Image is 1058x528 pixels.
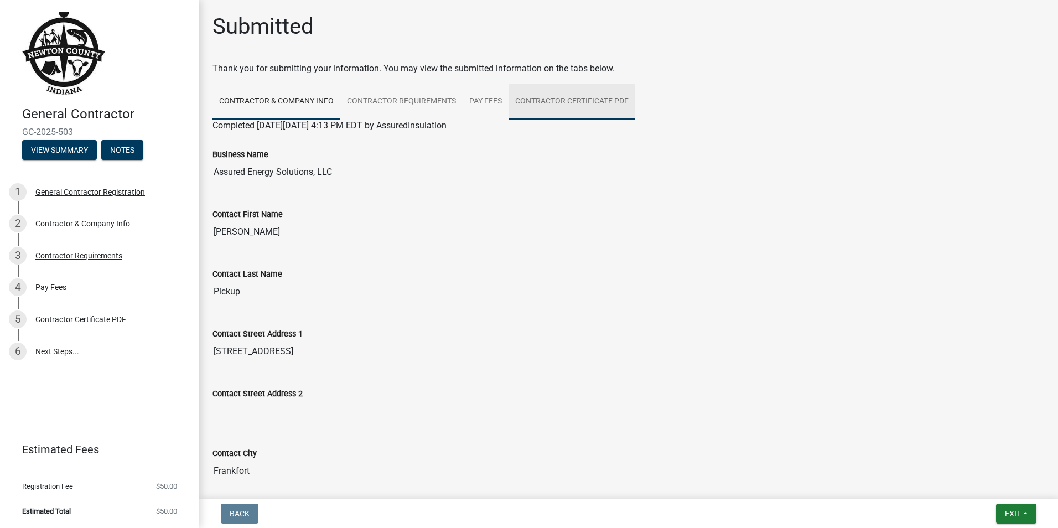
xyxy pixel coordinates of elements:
[463,84,509,120] a: Pay Fees
[212,271,282,278] label: Contact Last Name
[230,509,250,518] span: Back
[221,504,258,524] button: Back
[212,211,283,219] label: Contact First Name
[9,278,27,296] div: 4
[35,220,130,227] div: Contractor & Company Info
[9,310,27,328] div: 5
[35,315,126,323] div: Contractor Certificate PDF
[340,84,463,120] a: Contractor Requirements
[22,483,73,490] span: Registration Fee
[35,283,66,291] div: Pay Fees
[212,151,268,159] label: Business Name
[156,483,177,490] span: $50.00
[22,508,71,515] span: Estimated Total
[22,12,105,95] img: Newton County, Indiana
[509,84,635,120] a: Contractor Certificate PDF
[212,62,1045,75] div: Thank you for submitting your information. You may view the submitted information on the tabs below.
[101,140,143,160] button: Notes
[996,504,1036,524] button: Exit
[212,330,303,338] label: Contact Street Address 1
[9,215,27,232] div: 2
[212,84,340,120] a: Contractor & Company Info
[212,13,314,40] h1: Submitted
[22,140,97,160] button: View Summary
[156,508,177,515] span: $50.00
[212,450,257,458] label: Contact City
[9,247,27,265] div: 3
[212,120,447,131] span: Completed [DATE][DATE] 4:13 PM EDT by AssuredInsulation
[9,438,181,460] a: Estimated Fees
[101,146,143,155] wm-modal-confirm: Notes
[35,252,122,260] div: Contractor Requirements
[1005,509,1021,518] span: Exit
[212,390,303,398] label: Contact Street Address 2
[22,127,177,137] span: GC-2025-503
[22,106,190,122] h4: General Contractor
[9,343,27,360] div: 6
[22,146,97,155] wm-modal-confirm: Summary
[9,183,27,201] div: 1
[35,188,145,196] div: General Contractor Registration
